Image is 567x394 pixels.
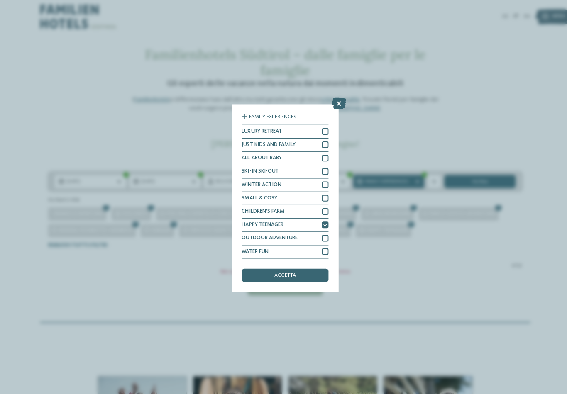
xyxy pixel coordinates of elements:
span: SKI-IN SKI-OUT [240,168,277,173]
span: ALL ABOUT BABY [240,155,280,160]
span: Family Experiences [247,114,295,119]
span: CHILDREN’S FARM [240,208,283,213]
span: SMALL & COSY [240,195,276,200]
span: WINTER ACTION [240,181,280,187]
span: JUST KIDS AND FAMILY [240,141,294,147]
span: WATER FUN [240,248,267,253]
span: LUXURY RETREAT [240,128,280,134]
span: accetta [273,271,294,277]
span: HAPPY TEENAGER [240,221,282,226]
span: OUTDOOR ADVENTURE [240,234,296,240]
